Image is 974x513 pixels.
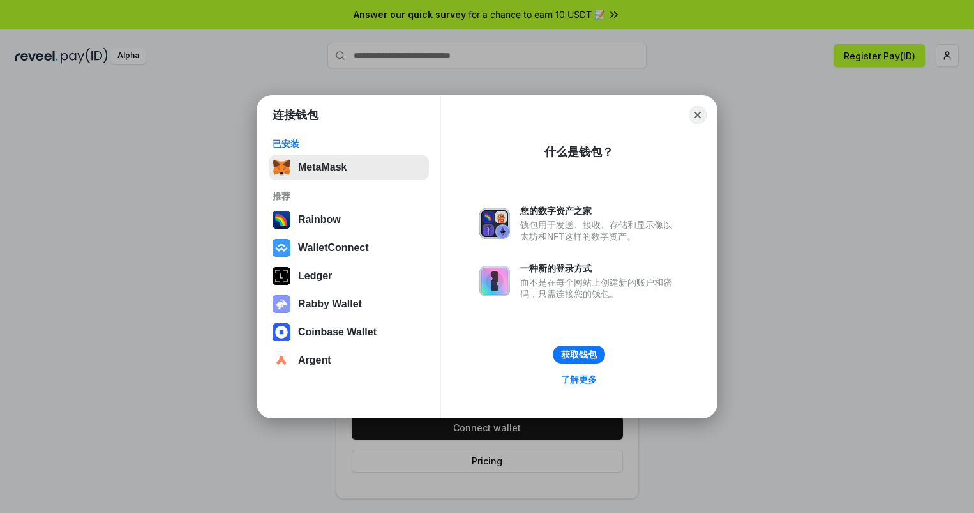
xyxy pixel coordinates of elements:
img: svg+xml,%3Csvg%20width%3D%2228%22%20height%3D%2228%22%20viewBox%3D%220%200%2028%2028%22%20fill%3D... [273,239,290,257]
button: Coinbase Wallet [269,319,429,345]
img: svg+xml,%3Csvg%20width%3D%22120%22%20height%3D%22120%22%20viewBox%3D%220%200%20120%20120%22%20fil... [273,211,290,229]
img: svg+xml,%3Csvg%20width%3D%2228%22%20height%3D%2228%22%20viewBox%3D%220%200%2028%2028%22%20fill%3D... [273,323,290,341]
div: Rabby Wallet [298,298,362,310]
div: MetaMask [298,162,347,173]
img: svg+xml,%3Csvg%20fill%3D%22none%22%20height%3D%2233%22%20viewBox%3D%220%200%2035%2033%22%20width%... [273,158,290,176]
div: WalletConnect [298,242,369,254]
div: 获取钱包 [561,349,597,360]
button: 获取钱包 [553,346,605,364]
div: 推荐 [273,190,425,202]
img: svg+xml,%3Csvg%20xmlns%3D%22http%3A%2F%2Fwww.w3.org%2F2000%2Fsvg%22%20fill%3D%22none%22%20viewBox... [273,295,290,313]
img: svg+xml,%3Csvg%20xmlns%3D%22http%3A%2F%2Fwww.w3.org%2F2000%2Fsvg%22%20width%3D%2228%22%20height%3... [273,267,290,285]
div: 了解更多 [561,374,597,385]
button: WalletConnect [269,235,429,261]
button: Rabby Wallet [269,291,429,317]
div: Argent [298,355,331,366]
img: svg+xml,%3Csvg%20xmlns%3D%22http%3A%2F%2Fwww.w3.org%2F2000%2Fsvg%22%20fill%3D%22none%22%20viewBox... [479,208,510,239]
div: Coinbase Wallet [298,326,377,338]
h1: 连接钱包 [273,107,318,123]
button: MetaMask [269,155,429,180]
div: 而不是在每个网站上创建新的账户和密码，只需连接您的钱包。 [520,277,678,300]
button: Ledger [269,263,429,289]
div: Rainbow [298,214,341,226]
button: Argent [269,348,429,373]
div: 已安装 [273,138,425,149]
div: 钱包用于发送、接收、存储和显示像以太坊和NFT这样的数字资产。 [520,219,678,242]
a: 了解更多 [553,371,604,388]
img: svg+xml,%3Csvg%20width%3D%2228%22%20height%3D%2228%22%20viewBox%3D%220%200%2028%2028%22%20fill%3D... [273,351,290,369]
div: 您的数字资产之家 [520,205,678,217]
div: Ledger [298,270,332,282]
div: 一种新的登录方式 [520,263,678,274]
button: Rainbow [269,207,429,233]
button: Close [689,106,707,124]
img: svg+xml,%3Csvg%20xmlns%3D%22http%3A%2F%2Fwww.w3.org%2F2000%2Fsvg%22%20fill%3D%22none%22%20viewBox... [479,266,510,296]
div: 什么是钱包？ [544,144,613,160]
